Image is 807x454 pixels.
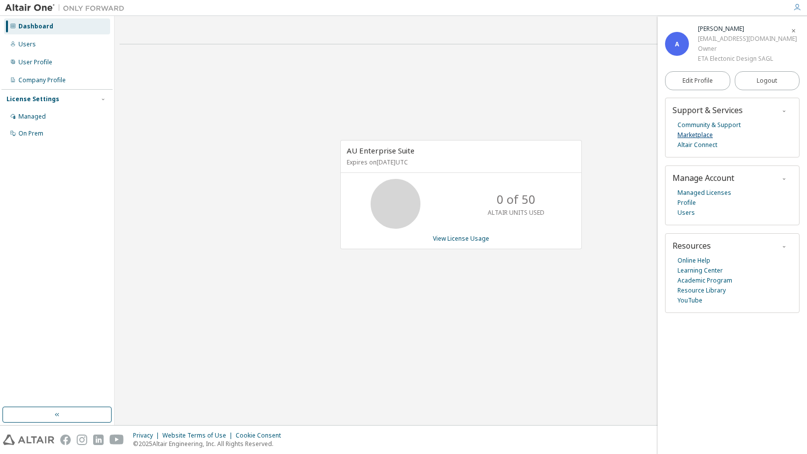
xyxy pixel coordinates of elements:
span: A [675,40,679,48]
a: Academic Program [677,276,732,286]
span: Logout [757,76,777,86]
a: Resource Library [677,286,726,296]
img: linkedin.svg [93,435,104,445]
img: Altair One [5,3,130,13]
span: Resources [672,240,711,251]
span: Support & Services [672,105,743,116]
div: User Profile [18,58,52,66]
div: Owner [698,44,797,54]
img: altair_logo.svg [3,435,54,445]
div: ETA Electonic Design SAGL [698,54,797,64]
img: facebook.svg [60,435,71,445]
a: Learning Center [677,266,723,276]
a: Online Help [677,256,710,266]
img: instagram.svg [77,435,87,445]
a: View License Usage [433,234,489,243]
div: Cookie Consent [236,432,287,440]
div: Website Terms of Use [162,432,236,440]
span: Manage Account [672,172,734,183]
a: Community & Support [677,120,741,130]
p: 0 of 50 [497,191,536,208]
button: Logout [735,71,800,90]
div: Managed [18,113,46,121]
div: Company Profile [18,76,66,84]
p: Expires on [DATE] UTC [347,158,573,166]
p: ALTAIR UNITS USED [488,208,544,217]
a: Marketplace [677,130,713,140]
span: Edit Profile [682,77,713,85]
a: Profile [677,198,696,208]
div: Anthony Boon [698,24,797,34]
div: License Settings [6,95,59,103]
div: Users [18,40,36,48]
p: © 2025 Altair Engineering, Inc. All Rights Reserved. [133,440,287,448]
a: Altair Connect [677,140,717,150]
div: Privacy [133,432,162,440]
img: youtube.svg [110,435,124,445]
a: Managed Licenses [677,188,731,198]
span: AU Enterprise Suite [347,146,414,155]
div: [EMAIL_ADDRESS][DOMAIN_NAME] [698,34,797,44]
a: Edit Profile [665,71,730,90]
div: On Prem [18,130,43,138]
a: YouTube [677,296,702,305]
a: Users [677,208,695,218]
div: Dashboard [18,22,53,30]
